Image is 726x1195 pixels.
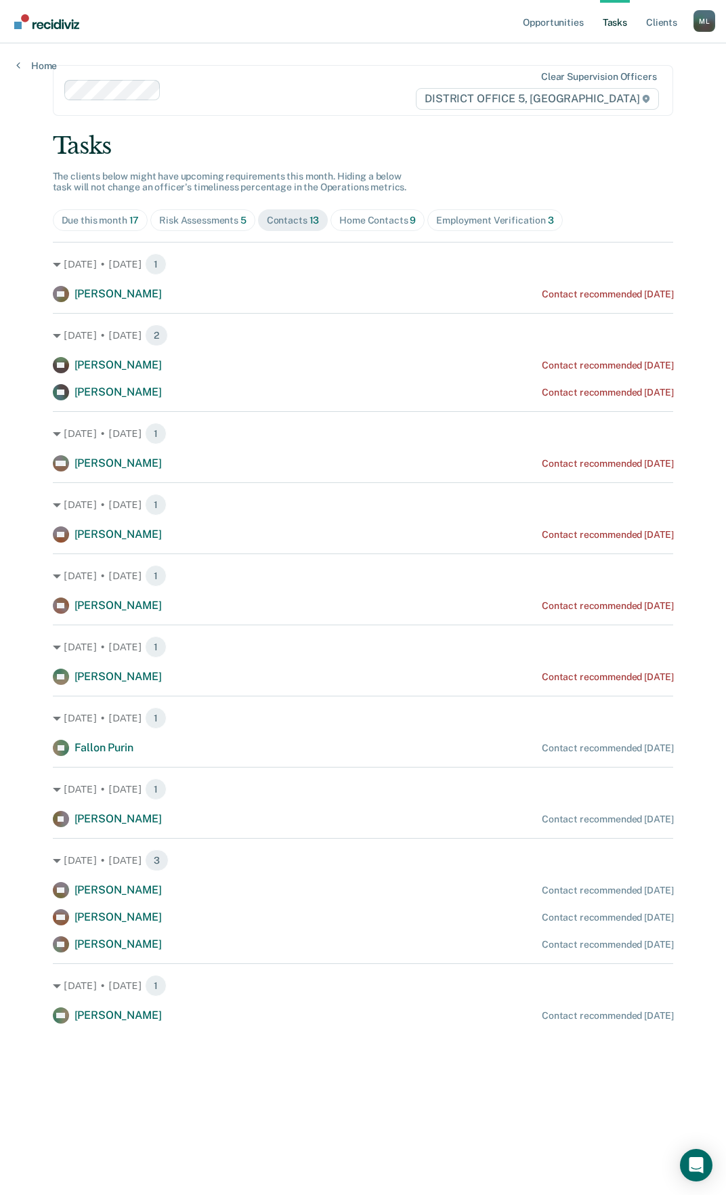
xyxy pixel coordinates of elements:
span: Fallon Purin [74,741,133,754]
div: Clear supervision officers [541,71,656,83]
div: Contact recommended [DATE] [542,529,673,541]
span: 1 [145,253,167,275]
div: Risk Assessments [159,215,247,226]
span: 1 [145,975,167,997]
a: Home [16,60,57,72]
div: Contact recommended [DATE] [542,458,673,469]
span: [PERSON_NAME] [74,457,162,469]
span: [PERSON_NAME] [74,358,162,371]
span: [PERSON_NAME] [74,385,162,398]
div: [DATE] • [DATE] 3 [53,850,674,871]
span: [PERSON_NAME] [74,883,162,896]
div: Tasks [53,132,674,160]
span: [PERSON_NAME] [74,1009,162,1022]
span: 17 [129,215,140,226]
div: Contact recommended [DATE] [542,1010,673,1022]
div: [DATE] • [DATE] 1 [53,253,674,275]
span: [PERSON_NAME] [74,938,162,950]
div: Contacts [267,215,320,226]
div: [DATE] • [DATE] 1 [53,494,674,516]
div: Contact recommended [DATE] [542,671,673,683]
div: Open Intercom Messenger [680,1149,712,1181]
span: 3 [548,215,554,226]
span: The clients below might have upcoming requirements this month. Hiding a below task will not chang... [53,171,407,193]
span: [PERSON_NAME] [74,910,162,923]
span: 5 [240,215,247,226]
div: Contact recommended [DATE] [542,939,673,950]
div: [DATE] • [DATE] 1 [53,707,674,729]
span: [PERSON_NAME] [74,287,162,300]
div: Contact recommended [DATE] [542,742,673,754]
span: [PERSON_NAME] [74,528,162,541]
span: 1 [145,778,167,800]
span: 1 [145,423,167,444]
div: Contact recommended [DATE] [542,360,673,371]
div: [DATE] • [DATE] 1 [53,778,674,800]
span: [PERSON_NAME] [74,812,162,825]
div: [DATE] • [DATE] 1 [53,636,674,658]
div: Home Contacts [339,215,416,226]
div: [DATE] • [DATE] 2 [53,324,674,346]
div: [DATE] • [DATE] 1 [53,565,674,587]
span: DISTRICT OFFICE 5, [GEOGRAPHIC_DATA] [416,88,659,110]
div: [DATE] • [DATE] 1 [53,423,674,444]
div: Contact recommended [DATE] [542,387,673,398]
div: Contact recommended [DATE] [542,289,673,300]
span: 2 [145,324,168,346]
div: Contact recommended [DATE] [542,885,673,896]
span: 9 [410,215,416,226]
div: Employment Verification [436,215,554,226]
span: 1 [145,707,167,729]
div: Contact recommended [DATE] [542,912,673,923]
span: [PERSON_NAME] [74,670,162,683]
span: 1 [145,636,167,658]
span: 13 [309,215,320,226]
img: Recidiviz [14,14,79,29]
span: [PERSON_NAME] [74,599,162,612]
div: Due this month [62,215,140,226]
button: Profile dropdown button [693,10,715,32]
div: Contact recommended [DATE] [542,814,673,825]
div: Contact recommended [DATE] [542,600,673,612]
span: 1 [145,565,167,587]
div: M L [693,10,715,32]
div: [DATE] • [DATE] 1 [53,975,674,997]
span: 3 [145,850,169,871]
span: 1 [145,494,167,516]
